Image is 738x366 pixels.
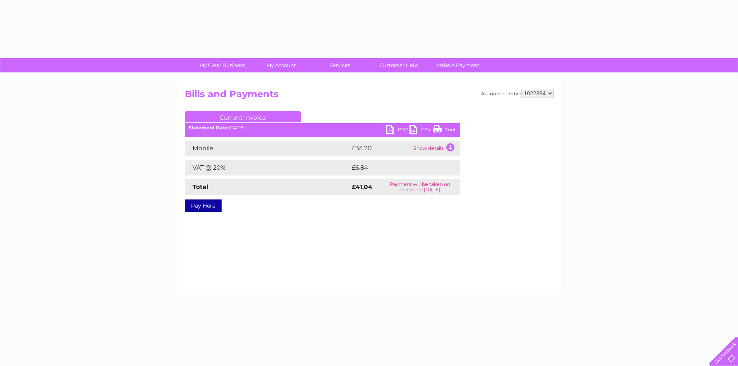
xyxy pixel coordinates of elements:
td: £6.84 [350,160,442,175]
b: Statement Date: [189,125,229,131]
strong: £41.04 [352,183,372,191]
div: Account number [481,89,554,98]
strong: Total [193,183,208,191]
td: Payment will be taken on or around [DATE] [380,179,460,195]
div: [DATE] [185,125,460,131]
a: Pay Here [185,199,222,212]
td: Mobile [185,141,350,156]
a: PDF [386,125,409,136]
a: Services [308,58,372,72]
td: £34.20 [350,141,411,156]
a: CSV [409,125,433,136]
a: My Clear Business [190,58,254,72]
a: Customer Help [367,58,431,72]
a: Make A Payment [426,58,490,72]
h2: Bills and Payments [185,89,554,103]
td: VAT @ 20% [185,160,350,175]
td: Show details [411,141,460,156]
a: My Account [249,58,313,72]
a: Print [433,125,456,136]
a: Current Invoice [185,111,301,122]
